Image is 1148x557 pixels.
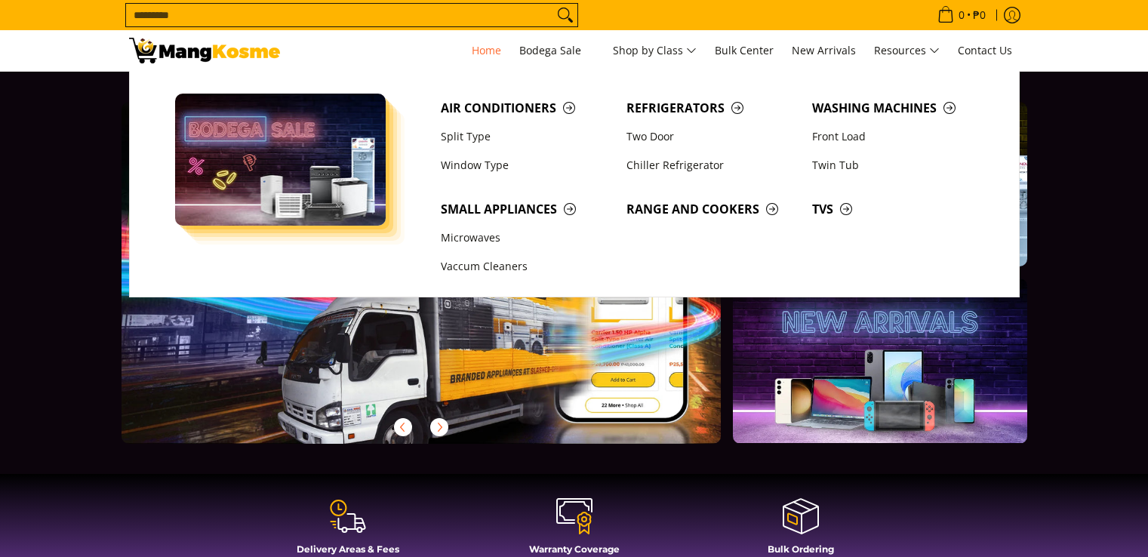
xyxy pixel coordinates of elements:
a: More [122,102,770,468]
a: Resources [866,30,947,71]
img: Bodega Sale [175,94,386,226]
span: TVs [812,200,983,219]
span: Small Appliances [441,200,611,219]
nav: Main Menu [295,30,1020,71]
a: Bulk Center [707,30,781,71]
span: Washing Machines [812,99,983,118]
a: Contact Us [950,30,1020,71]
a: Window Type [433,151,619,180]
h4: Bulk Ordering [695,543,906,555]
a: Microwaves [433,223,619,252]
a: Washing Machines [805,94,990,122]
span: Air Conditioners [441,99,611,118]
span: New Arrivals [792,43,856,57]
a: Air Conditioners [433,94,619,122]
span: Bodega Sale [519,42,595,60]
span: Range and Cookers [626,200,797,219]
span: 0 [956,10,967,20]
a: Front Load [805,122,990,151]
h4: Warranty Coverage [469,543,680,555]
span: Resources [874,42,940,60]
a: Chiller Refrigerator [619,151,805,180]
button: Previous [386,411,420,444]
h4: Delivery Areas & Fees [242,543,454,555]
a: Home [464,30,509,71]
a: Range and Cookers [619,195,805,223]
button: Search [553,4,577,26]
a: Shop by Class [605,30,704,71]
a: Split Type [433,122,619,151]
a: Two Door [619,122,805,151]
span: Home [472,43,501,57]
a: TVs [805,195,990,223]
a: Small Appliances [433,195,619,223]
span: • [933,7,990,23]
span: ₱0 [971,10,988,20]
span: Contact Us [958,43,1012,57]
span: Refrigerators [626,99,797,118]
a: Twin Tub [805,151,990,180]
a: Refrigerators [619,94,805,122]
span: Bulk Center [715,43,774,57]
a: Vaccum Cleaners [433,253,619,282]
span: Shop by Class [613,42,697,60]
a: Bodega Sale [512,30,602,71]
button: Next [423,411,456,444]
a: New Arrivals [784,30,863,71]
img: Mang Kosme: Your Home Appliances Warehouse Sale Partner! [129,38,280,63]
